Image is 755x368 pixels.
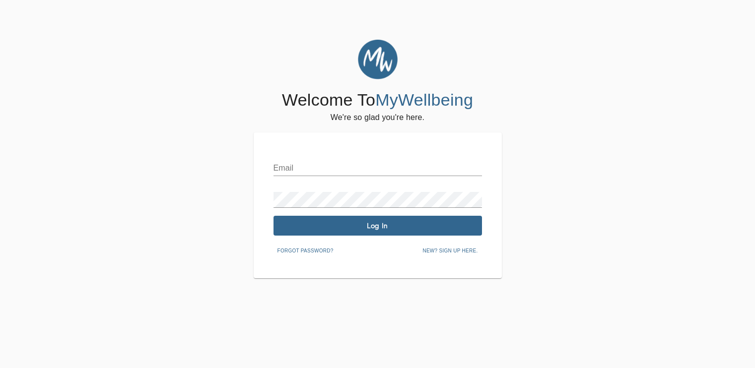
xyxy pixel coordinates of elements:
[331,111,424,124] h6: We're so glad you're here.
[418,244,481,258] button: New? Sign up here.
[274,216,482,236] button: Log In
[277,246,334,255] span: Forgot password?
[375,90,473,109] span: MyWellbeing
[277,221,478,231] span: Log In
[282,90,473,111] h4: Welcome To
[274,246,338,254] a: Forgot password?
[422,246,478,255] span: New? Sign up here.
[274,244,338,258] button: Forgot password?
[358,40,398,79] img: MyWellbeing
